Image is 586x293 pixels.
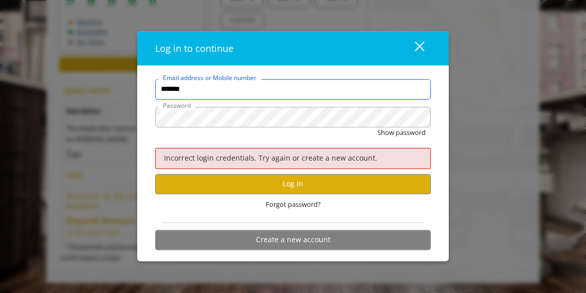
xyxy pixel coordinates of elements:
label: Email address or Mobile number [158,73,262,83]
input: Email address or Mobile number [155,79,431,100]
button: close dialog [396,38,431,59]
span: Forgot password? [266,199,321,210]
span: Log in to continue [155,42,233,54]
span: Incorrect login credentials. Try again or create a new account. [164,153,377,163]
div: close dialog [403,41,424,56]
button: Show password [377,127,426,138]
input: Password [155,107,431,127]
button: Log in [155,174,431,194]
label: Password [158,101,196,110]
button: Create a new account [155,230,431,250]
